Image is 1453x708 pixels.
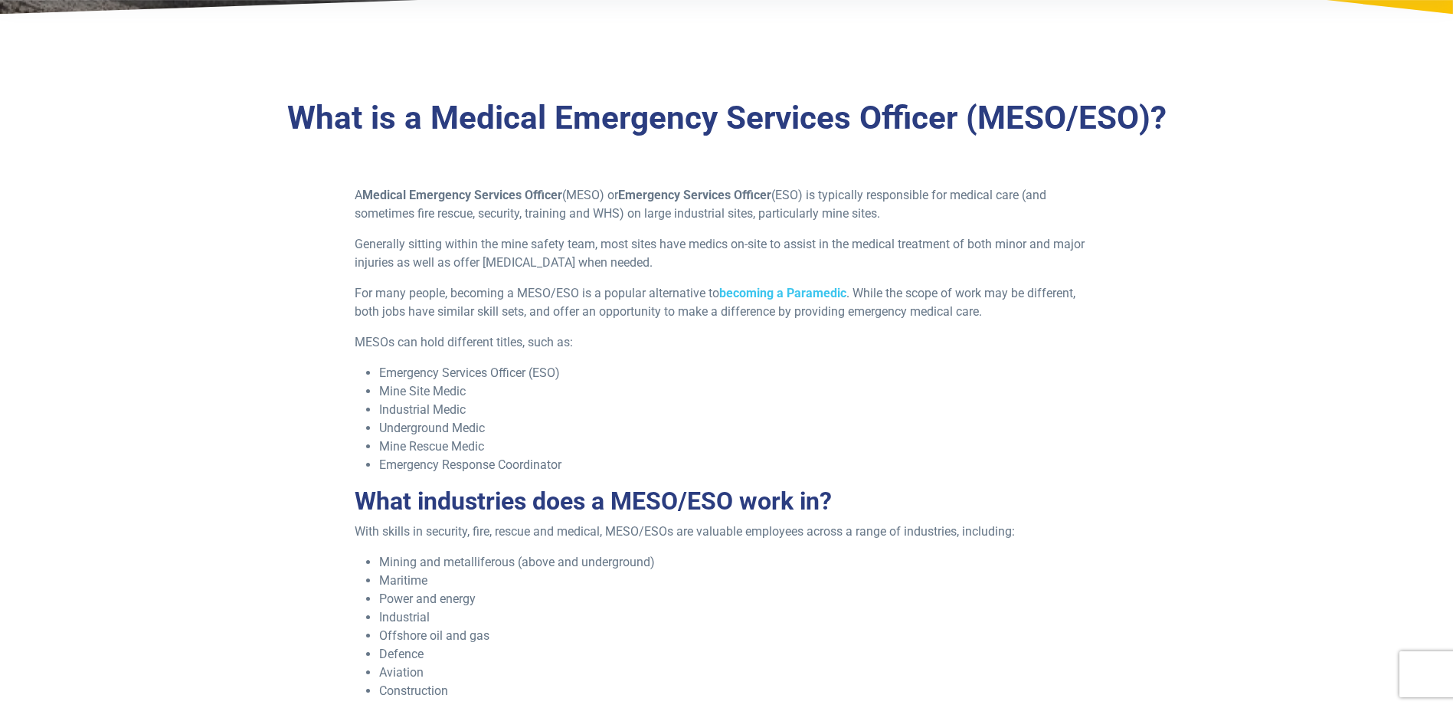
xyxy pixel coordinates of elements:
li: Emergency Response Coordinator [379,456,1098,474]
p: MESOs can hold different titles, such as: [355,333,1098,352]
p: A (MESO) or (ESO) is typically responsible for medical care (and sometimes fire rescue, security,... [355,186,1098,223]
p: For many people, becoming a MESO/ESO is a popular alternative to . While the scope of work may be... [355,284,1098,321]
li: Underground Medic [379,419,1098,438]
li: Aviation [379,664,1098,682]
li: Defence [379,645,1098,664]
a: becoming a Paramedic [719,286,846,300]
li: Offshore oil and gas [379,627,1098,645]
h3: What is a Medical Emergency Services Officer (MESO/ESO)? [279,99,1175,138]
strong: Emergency Services Officer [618,188,771,202]
h2: What industries does a MESO/ESO work in? [355,487,1098,516]
li: Industrial [379,608,1098,627]
p: Generally sitting within the mine safety team, most sites have medics on-site to assist in the me... [355,235,1098,272]
li: Emergency Services Officer (ESO) [379,364,1098,382]
li: Construction [379,682,1098,700]
strong: Medical Emergency Services Officer [362,188,562,202]
li: Maritime [379,572,1098,590]
li: Power and energy [379,590,1098,608]
li: Mining and metalliferous (above and underground) [379,553,1098,572]
li: Industrial Medic [379,401,1098,419]
p: With skills in security, fire, rescue and medical, MESO/ESOs are valuable employees across a rang... [355,523,1098,541]
li: Mine Rescue Medic [379,438,1098,456]
li: Mine Site Medic [379,382,1098,401]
